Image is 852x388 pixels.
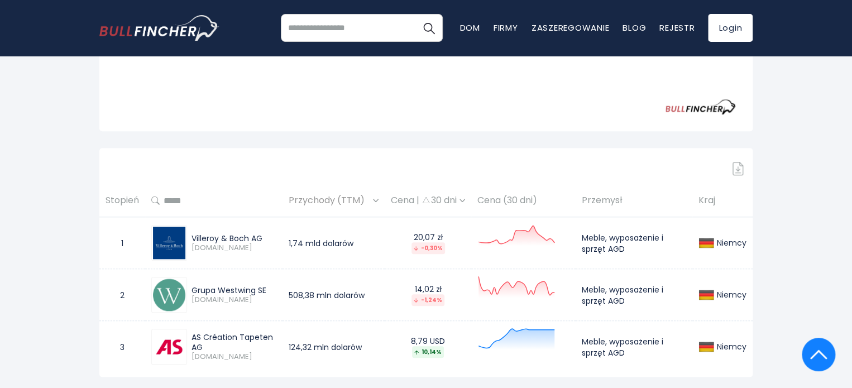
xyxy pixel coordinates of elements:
[99,15,219,41] a: Przejdź do strony głównej
[717,237,746,248] font: Niemcy
[411,336,445,347] font: 8,79 USD
[289,290,365,301] font: 508,38 mln dolarów
[582,284,663,306] font: Meble, wyposażenie i sprzęt AGD
[659,22,695,33] a: Rejestr
[415,284,442,295] font: 14,02 zł
[717,289,746,300] font: Niemcy
[289,194,365,207] font: Przychody (TTM)
[391,194,419,207] font: Cena |
[106,194,139,207] font: Stopień
[121,238,123,249] font: 1
[192,233,262,244] font: Villeroy & Boch AG
[431,194,457,207] font: 30 dni
[153,330,185,363] img: ACWN.DE.png
[422,348,442,356] font: 10,14%
[532,22,610,33] a: Zaszeregowanie
[414,232,443,243] font: 20,07 zł
[120,342,125,353] font: 3
[192,285,266,296] font: Grupa Westwing SE
[460,22,480,33] a: Dom
[289,342,362,353] font: 124,32 mln dolarów
[582,232,663,255] font: Meble, wyposażenie i sprzęt AGD
[289,238,353,249] font: 1,74 mld dolarów
[582,336,663,358] font: Meble, wyposażenie i sprzęt AGD
[421,244,443,252] font: -0,30%
[120,290,125,301] font: 2
[421,296,442,304] font: -1,24%
[719,22,742,33] font: Login
[192,242,252,253] font: [DOMAIN_NAME]
[192,351,252,362] font: [DOMAIN_NAME]
[192,294,252,305] font: [DOMAIN_NAME]
[623,22,646,33] a: Blog
[717,341,746,352] font: Niemcy
[153,227,185,259] img: VIB3.DE.png
[477,194,537,207] font: Cena (30 dni)
[582,194,622,207] font: Przemysł
[494,22,518,33] a: Firmy
[153,279,185,311] img: WEW.DE.png
[415,14,443,42] button: Szukaj
[708,14,753,42] a: Login
[99,15,219,41] img: logo gil
[192,332,273,353] font: AS Création Tapeten AG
